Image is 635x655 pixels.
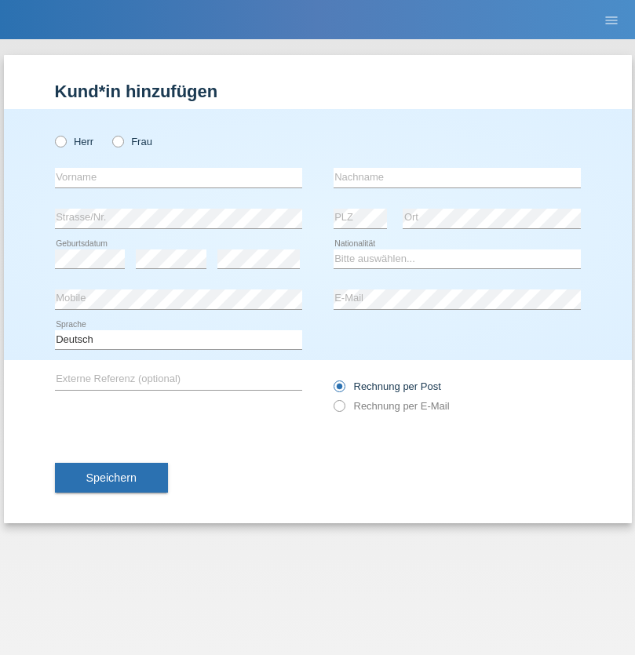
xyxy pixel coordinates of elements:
label: Rechnung per E-Mail [334,400,450,412]
button: Speichern [55,463,168,493]
span: Speichern [86,471,137,484]
label: Herr [55,136,94,147]
a: menu [596,15,627,24]
input: Rechnung per E-Mail [334,400,344,420]
input: Herr [55,136,65,146]
label: Rechnung per Post [334,380,441,392]
input: Frau [112,136,122,146]
h1: Kund*in hinzufügen [55,82,581,101]
label: Frau [112,136,152,147]
i: menu [604,13,619,28]
input: Rechnung per Post [334,380,344,400]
